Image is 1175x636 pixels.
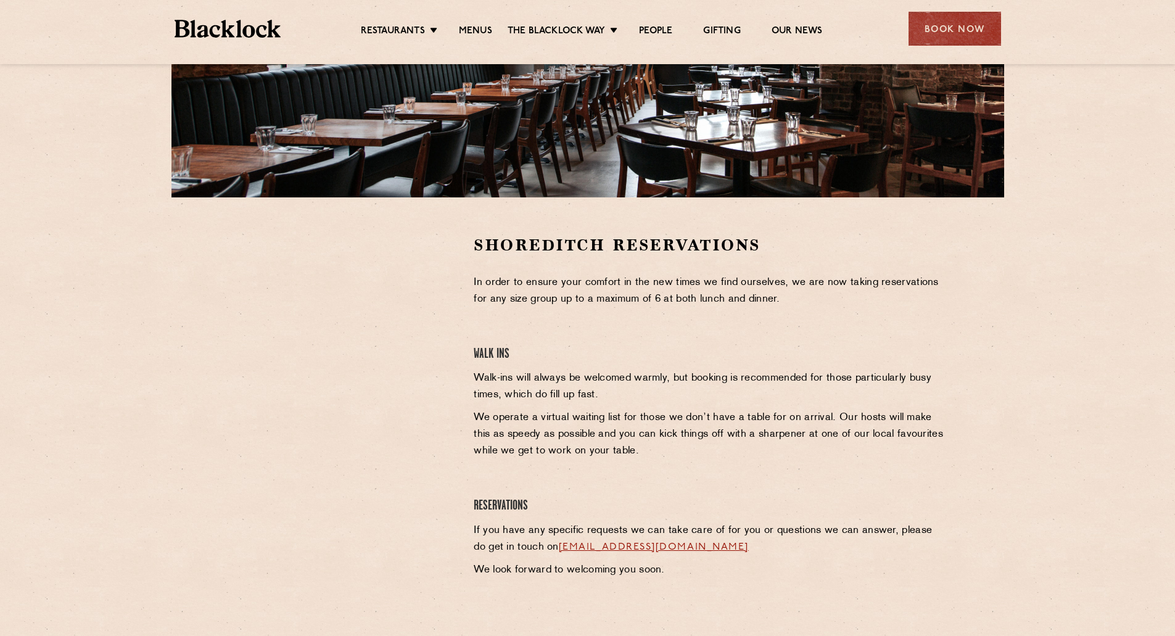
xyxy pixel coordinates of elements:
[474,234,947,256] h2: Shoreditch Reservations
[772,25,823,39] a: Our News
[703,25,740,39] a: Gifting
[639,25,672,39] a: People
[474,498,947,514] h4: Reservations
[474,346,947,363] h4: Walk Ins
[175,20,281,38] img: BL_Textured_Logo-footer-cropped.svg
[508,25,605,39] a: The Blacklock Way
[474,562,947,579] p: We look forward to welcoming you soon.
[474,370,947,403] p: Walk-ins will always be welcomed warmly, but booking is recommended for those particularly busy t...
[273,234,411,420] iframe: OpenTable make booking widget
[474,410,947,460] p: We operate a virtual waiting list for those we don’t have a table for on arrival. Our hosts will ...
[559,542,749,552] a: [EMAIL_ADDRESS][DOMAIN_NAME]
[459,25,492,39] a: Menus
[474,275,947,308] p: In order to ensure your comfort in the new times we find ourselves, we are now taking reservation...
[909,12,1001,46] div: Book Now
[474,522,947,556] p: If you have any specific requests we can take care of for you or questions we can answer, please ...
[361,25,425,39] a: Restaurants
